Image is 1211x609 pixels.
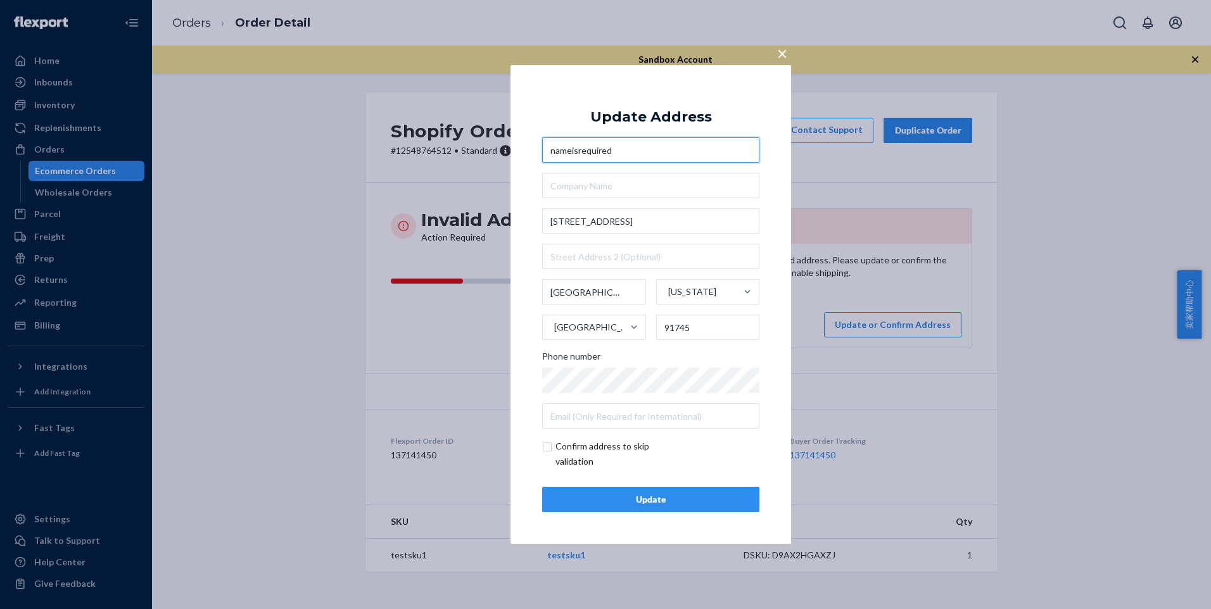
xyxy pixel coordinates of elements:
[553,493,749,506] div: Update
[542,350,600,368] span: Phone number
[554,321,629,334] div: [GEOGRAPHIC_DATA]
[542,173,759,198] input: Company Name
[542,137,759,163] input: First & Last Name
[542,208,759,234] input: Street Address
[668,286,716,298] div: [US_STATE]
[656,315,760,340] input: ZIP Code
[777,42,787,64] span: ×
[542,403,759,429] input: Email (Only Required for International)
[542,279,646,304] input: City
[553,315,554,340] input: [GEOGRAPHIC_DATA]
[542,487,759,512] button: Update
[542,244,759,269] input: Street Address 2 (Optional)
[590,110,712,125] div: Update Address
